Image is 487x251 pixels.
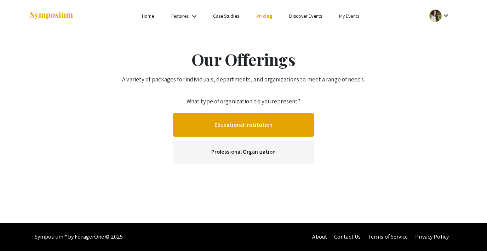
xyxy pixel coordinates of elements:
a: Contact Us [334,233,361,240]
img: Symposium by ForagerOne [29,11,74,21]
mat-icon: Expand Features list [190,12,199,21]
p: What type of organization do you represent? [29,97,458,106]
a: Case Studies [213,13,239,19]
a: Home [142,13,154,19]
a: Discover Events [289,13,322,19]
button: Expand account dropdown [422,8,458,24]
a: Terms of Service [368,233,408,240]
div: Symposium™ by ForagerOne © 2025 [35,223,123,251]
a: About [312,233,327,240]
p: A variety of packages for individuals, departments, and organizations to meet a range of needs. [29,72,458,84]
a: Privacy Policy [415,233,449,240]
a: Features [171,13,189,19]
a: Pricing [256,13,273,19]
a: Professional Organization [173,140,314,164]
a: Educational Institution [173,113,314,137]
mat-icon: Expand account dropdown [442,11,450,20]
a: My Events [339,13,359,19]
h1: Our Offerings [29,50,458,69]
